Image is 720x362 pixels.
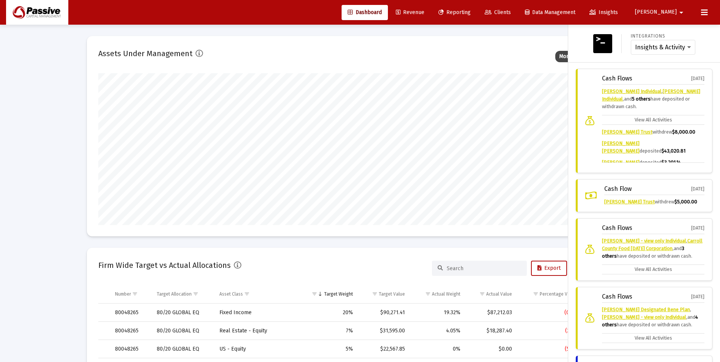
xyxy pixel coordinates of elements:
img: Dashboard [12,5,63,20]
span: [PERSON_NAME] [635,9,677,16]
span: Data Management [525,9,575,16]
a: Data Management [519,5,581,20]
span: Clients [485,9,511,16]
span: Reporting [438,9,471,16]
a: Insights [583,5,624,20]
a: Reporting [432,5,477,20]
a: Revenue [390,5,430,20]
mat-icon: arrow_drop_down [677,5,686,20]
button: [PERSON_NAME] [626,5,695,20]
a: Dashboard [342,5,388,20]
span: Revenue [396,9,424,16]
span: Dashboard [348,9,382,16]
a: Clients [479,5,517,20]
span: Insights [589,9,618,16]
